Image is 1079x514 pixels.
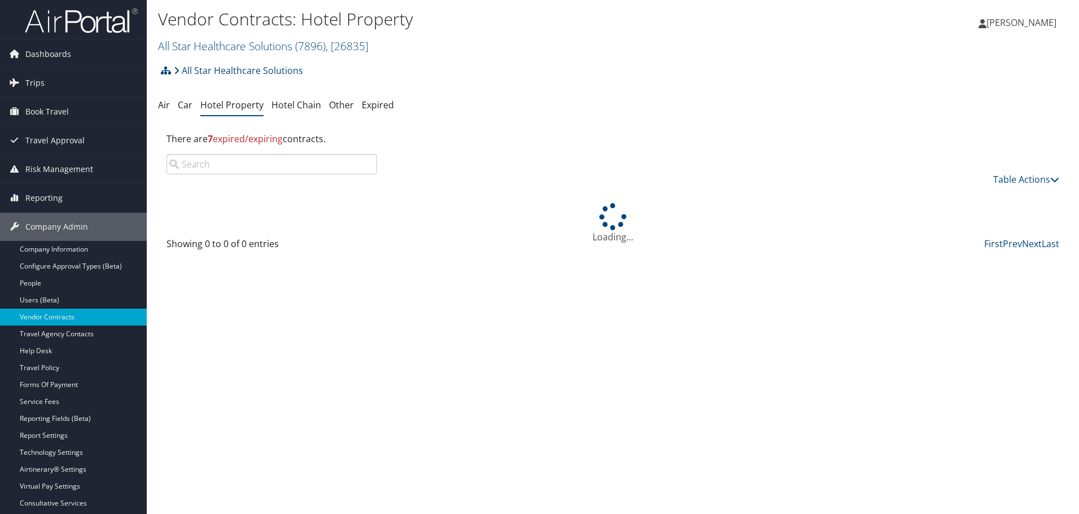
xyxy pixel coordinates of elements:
a: All Star Healthcare Solutions [174,59,303,82]
div: There are contracts. [158,124,1068,154]
span: Travel Approval [25,126,85,155]
span: Reporting [25,184,63,212]
a: [PERSON_NAME] [979,6,1068,39]
a: All Star Healthcare Solutions [158,38,369,54]
strong: 7 [208,133,213,145]
span: ( 7896 ) [295,38,326,54]
span: expired/expiring [208,133,283,145]
span: Trips [25,69,45,97]
a: Hotel Chain [271,99,321,111]
a: Prev [1003,238,1022,250]
a: Last [1042,238,1059,250]
a: Car [178,99,192,111]
span: [PERSON_NAME] [986,16,1056,29]
span: Dashboards [25,40,71,68]
span: Book Travel [25,98,69,126]
img: airportal-logo.png [25,7,138,34]
a: Expired [362,99,394,111]
div: Loading... [158,203,1068,244]
span: , [ 26835 ] [326,38,369,54]
a: Next [1022,238,1042,250]
h1: Vendor Contracts: Hotel Property [158,7,765,31]
input: Search [166,154,377,174]
span: Company Admin [25,213,88,241]
span: Risk Management [25,155,93,183]
a: Air [158,99,170,111]
a: Hotel Property [200,99,264,111]
div: Showing 0 to 0 of 0 entries [166,237,377,256]
a: Other [329,99,354,111]
a: Table Actions [993,173,1059,186]
a: First [984,238,1003,250]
